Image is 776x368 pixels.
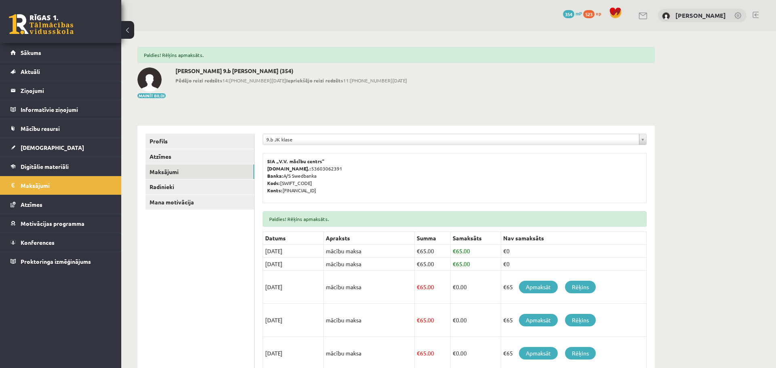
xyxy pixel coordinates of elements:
[501,245,646,258] td: €0
[175,77,407,84] span: 14:[PHONE_NUMBER][DATE] 11:[PHONE_NUMBER][DATE]
[145,195,254,210] a: Mana motivācija
[453,247,456,254] span: €
[145,164,254,179] a: Maksājumi
[263,245,324,258] td: [DATE]
[662,12,670,20] img: Kristaps Veinbergs
[324,304,415,337] td: mācību maksa
[145,149,254,164] a: Atzīmes
[324,271,415,304] td: mācību maksa
[21,68,40,75] span: Aktuāli
[583,10,595,18] span: 523
[11,43,111,62] a: Sākums
[21,239,55,246] span: Konferences
[415,271,451,304] td: 65.00
[415,245,451,258] td: 65.00
[596,10,601,17] span: xp
[563,10,574,18] span: 354
[11,176,111,195] a: Maksājumi
[453,283,456,290] span: €
[21,144,84,151] span: [DEMOGRAPHIC_DATA]
[9,14,74,34] a: Rīgas 1. Tālmācības vidusskola
[267,158,325,164] b: SIA „V.V. mācību centrs”
[11,138,111,157] a: [DEMOGRAPHIC_DATA]
[450,304,501,337] td: 0.00
[450,245,501,258] td: 65.00
[450,271,501,304] td: 0.00
[11,195,111,214] a: Atzīmes
[286,77,343,84] b: Iepriekšējo reizi redzēts
[267,165,311,172] b: [DOMAIN_NAME].:
[21,49,41,56] span: Sākums
[145,134,254,149] a: Profils
[267,180,280,186] b: Kods:
[453,349,456,357] span: €
[450,232,501,245] th: Samaksāts
[415,232,451,245] th: Summa
[11,119,111,138] a: Mācību resursi
[501,271,646,304] td: €65
[11,233,111,252] a: Konferences
[267,158,642,194] p: 53603062391 A/S Swedbanka [SWIFT_CODE] [FINANCIAL_ID]
[263,232,324,245] th: Datums
[21,220,84,227] span: Motivācijas programma
[417,316,420,324] span: €
[563,10,582,17] a: 354 mP
[263,258,324,271] td: [DATE]
[21,201,42,208] span: Atzīmes
[21,176,111,195] legend: Maksājumi
[453,316,456,324] span: €
[417,283,420,290] span: €
[583,10,605,17] a: 523 xp
[263,271,324,304] td: [DATE]
[21,81,111,100] legend: Ziņojumi
[11,157,111,176] a: Digitālie materiāli
[417,260,420,267] span: €
[324,245,415,258] td: mācību maksa
[11,81,111,100] a: Ziņojumi
[565,314,596,326] a: Rēķins
[501,232,646,245] th: Nav samaksāts
[576,10,582,17] span: mP
[175,67,407,74] h2: [PERSON_NAME] 9.b [PERSON_NAME] (354)
[21,100,111,119] legend: Informatīvie ziņojumi
[415,304,451,337] td: 65.00
[415,258,451,271] td: 65.00
[417,349,420,357] span: €
[263,304,324,337] td: [DATE]
[263,211,647,227] div: Paldies! Rēķins apmaksāts.
[519,314,558,326] a: Apmaksāt
[450,258,501,271] td: 65.00
[417,247,420,254] span: €
[21,258,91,265] span: Proktoringa izmēģinājums
[137,47,655,63] div: Paldies! Rēķins apmaksāts.
[501,304,646,337] td: €65
[519,347,558,360] a: Apmaksāt
[324,258,415,271] td: mācību maksa
[137,93,166,98] button: Mainīt bildi
[675,11,726,19] a: [PERSON_NAME]
[266,134,636,145] span: 9.b JK klase
[11,62,111,81] a: Aktuāli
[501,258,646,271] td: €0
[453,260,456,267] span: €
[145,179,254,194] a: Radinieki
[11,100,111,119] a: Informatīvie ziņojumi
[263,134,646,145] a: 9.b JK klase
[11,214,111,233] a: Motivācijas programma
[11,252,111,271] a: Proktoringa izmēģinājums
[519,281,558,293] a: Apmaksāt
[565,347,596,360] a: Rēķins
[565,281,596,293] a: Rēķins
[324,232,415,245] th: Apraksts
[267,172,283,179] b: Banka:
[137,67,162,92] img: Kristaps Veinbergs
[175,77,222,84] b: Pēdējo reizi redzēts
[21,163,69,170] span: Digitālie materiāli
[21,125,60,132] span: Mācību resursi
[267,187,283,193] b: Konts:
